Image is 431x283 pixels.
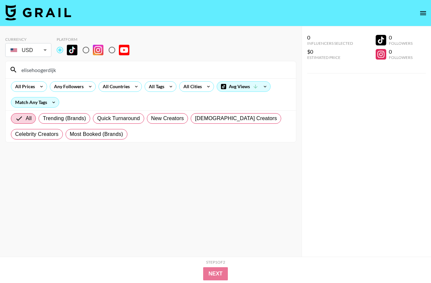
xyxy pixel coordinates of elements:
[15,130,59,138] span: Celebrity Creators
[70,130,123,138] span: Most Booked (Brands)
[17,64,292,75] input: Search by User Name
[389,34,413,41] div: 0
[5,5,71,20] img: Grail Talent
[57,37,135,42] div: Platform
[389,41,413,46] div: Followers
[179,82,203,91] div: All Cities
[307,34,353,41] div: 0
[145,82,166,91] div: All Tags
[307,41,353,46] div: Influencers Selected
[43,115,86,122] span: Trending (Brands)
[50,82,85,91] div: Any Followers
[389,55,413,60] div: Followers
[389,48,413,55] div: 0
[26,115,32,122] span: All
[206,260,225,265] div: Step 1 of 2
[93,45,103,55] img: Instagram
[7,44,50,56] div: USD
[119,45,129,55] img: YouTube
[97,115,140,122] span: Quick Turnaround
[151,115,184,122] span: New Creators
[195,115,277,122] span: [DEMOGRAPHIC_DATA] Creators
[398,250,423,275] iframe: Drift Widget Chat Controller
[99,82,131,91] div: All Countries
[11,97,59,107] div: Match Any Tags
[11,82,36,91] div: All Prices
[5,37,51,42] div: Currency
[307,48,353,55] div: $0
[417,7,430,20] button: open drawer
[203,267,228,280] button: Next
[307,55,353,60] div: Estimated Price
[67,45,77,55] img: TikTok
[217,82,270,91] div: Avg Views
